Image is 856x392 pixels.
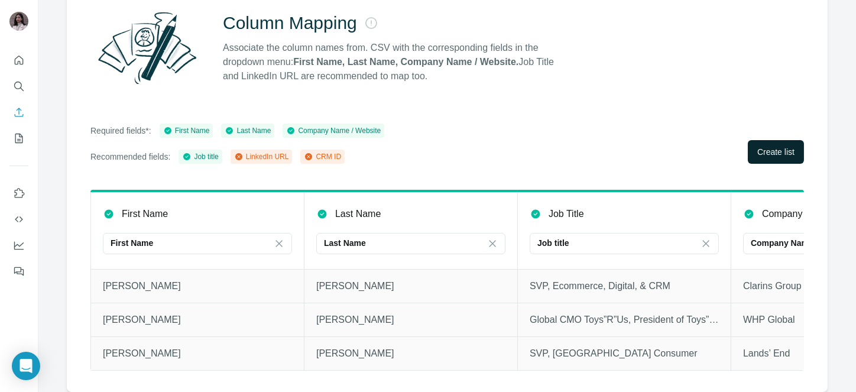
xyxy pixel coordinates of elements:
div: Job title [182,151,218,162]
p: [PERSON_NAME] [103,279,292,293]
p: Company Name [751,237,813,249]
p: SVP, [GEOGRAPHIC_DATA] Consumer [530,346,719,361]
p: Job title [537,237,569,249]
p: SVP, Ecommerce, Digital, & CRM [530,279,719,293]
div: Last Name [225,125,271,136]
span: Create list [757,146,795,158]
p: Last Name [324,237,366,249]
p: Associate the column names from. CSV with the corresponding fields in the dropdown menu: Job Titl... [223,41,565,83]
img: Avatar [9,12,28,31]
button: My lists [9,128,28,149]
button: Create list [748,140,804,164]
button: Search [9,76,28,97]
p: [PERSON_NAME] [103,346,292,361]
p: First Name [122,207,168,221]
div: Company Name / Website [286,125,381,136]
p: [PERSON_NAME] [316,346,505,361]
div: Open Intercom Messenger [12,352,40,380]
div: First Name [163,125,210,136]
p: Company [762,207,802,221]
strong: First Name, Last Name, Company Name / Website. [293,57,518,67]
p: Global CMO Toys”R”Us, President of Toys”R”Us Studios [530,313,719,327]
p: First Name [111,237,153,249]
div: LinkedIn URL [234,151,289,162]
button: Use Surfe on LinkedIn [9,183,28,204]
div: CRM ID [304,151,341,162]
p: [PERSON_NAME] [103,313,292,327]
p: Job Title [549,207,584,221]
p: Required fields*: [90,125,151,137]
button: Use Surfe API [9,209,28,230]
p: [PERSON_NAME] [316,313,505,327]
button: Feedback [9,261,28,282]
p: [PERSON_NAME] [316,279,505,293]
button: Dashboard [9,235,28,256]
p: Last Name [335,207,381,221]
p: Recommended fields: [90,151,170,163]
button: Quick start [9,50,28,71]
button: Enrich CSV [9,102,28,123]
h2: Column Mapping [223,12,357,34]
img: Surfe Illustration - Column Mapping [90,5,204,90]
